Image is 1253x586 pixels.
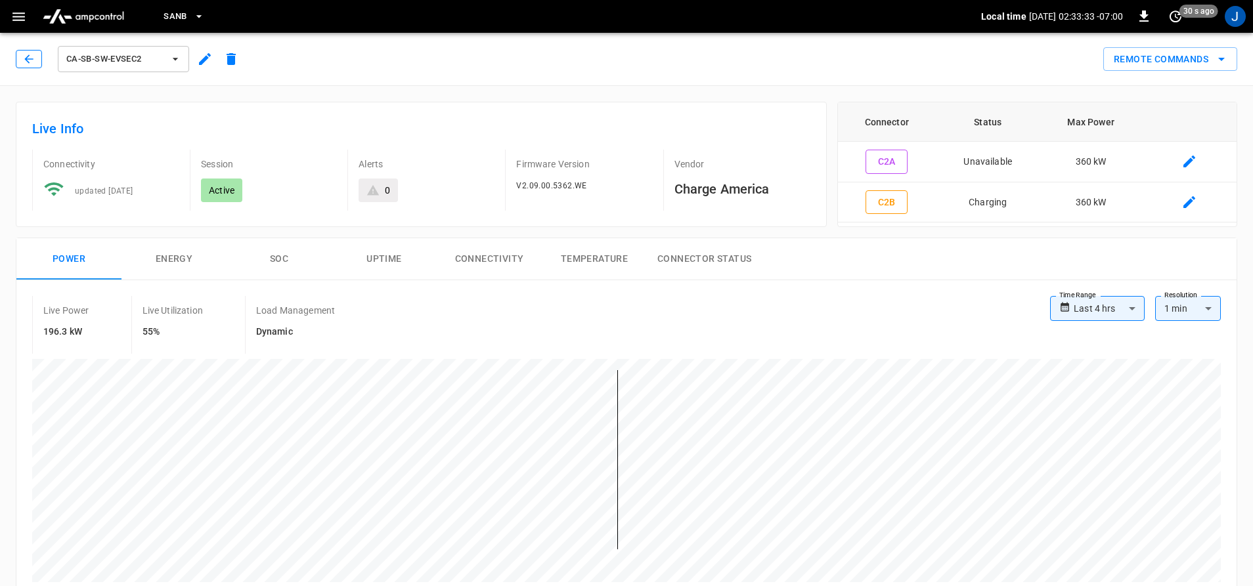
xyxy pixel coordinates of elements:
button: ca-sb-sw-evseC2 [58,46,189,72]
img: ampcontrol.io logo [37,4,129,29]
button: C2B [866,190,908,215]
div: remote commands options [1103,47,1237,72]
td: Unavailable [936,142,1040,182]
h6: Charge America [674,178,810,199]
td: Charging [936,182,1040,223]
p: [DATE] 02:33:33 -07:00 [1029,10,1123,23]
div: Last 4 hrs [1074,296,1145,321]
h6: 55% [143,325,203,339]
p: Live Utilization [143,304,203,317]
span: updated [DATE] [75,186,133,196]
h6: Dynamic [256,325,335,339]
button: SOC [227,238,332,280]
td: 360 kW [1040,142,1142,182]
table: connector table [838,102,1237,222]
p: Alerts [359,157,495,171]
p: Firmware Version [516,157,652,171]
p: Connectivity [43,157,179,171]
p: Local time [981,10,1026,23]
button: set refresh interval [1165,6,1186,27]
span: V2.09.00.5362.WE [516,181,586,190]
label: Resolution [1164,290,1197,301]
p: Live Power [43,304,89,317]
button: Energy [121,238,227,280]
p: Session [201,157,337,171]
td: 360 kW [1040,182,1142,223]
p: Vendor [674,157,810,171]
div: 0 [385,184,390,197]
button: Uptime [332,238,437,280]
button: C2A [866,150,908,174]
h6: 196.3 kW [43,325,89,339]
span: SanB [164,9,187,24]
button: Power [16,238,121,280]
th: Max Power [1040,102,1142,142]
button: Remote Commands [1103,47,1237,72]
div: 1 min [1155,296,1221,321]
div: profile-icon [1225,6,1246,27]
label: Time Range [1059,290,1096,301]
button: Connectivity [437,238,542,280]
button: Connector Status [647,238,762,280]
span: ca-sb-sw-evseC2 [66,52,164,67]
span: 30 s ago [1179,5,1218,18]
th: Status [936,102,1040,142]
p: Active [209,184,234,197]
p: Load Management [256,304,335,317]
button: Temperature [542,238,647,280]
h6: Live Info [32,118,810,139]
th: Connector [838,102,936,142]
button: SanB [158,4,209,30]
